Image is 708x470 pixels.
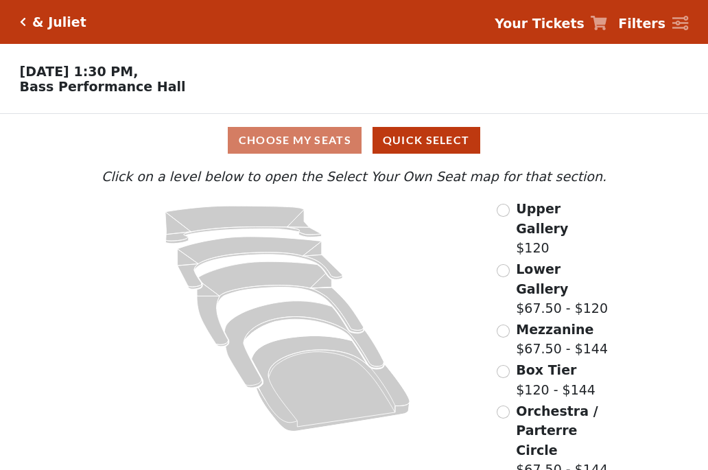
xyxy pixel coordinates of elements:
[516,201,568,236] span: Upper Gallery
[178,237,343,289] path: Lower Gallery - Seats Available: 59
[165,206,322,244] path: Upper Gallery - Seats Available: 295
[516,322,593,337] span: Mezzanine
[516,362,576,377] span: Box Tier
[20,17,26,27] a: Click here to go back to filters
[373,127,480,154] button: Quick Select
[32,14,86,30] h5: & Juliet
[516,403,598,458] span: Orchestra / Parterre Circle
[516,261,568,296] span: Lower Gallery
[495,16,585,31] strong: Your Tickets
[516,320,608,359] label: $67.50 - $144
[98,167,610,187] p: Click on a level below to open the Select Your Own Seat map for that section.
[516,259,610,318] label: $67.50 - $120
[618,16,665,31] strong: Filters
[516,360,595,399] label: $120 - $144
[252,336,410,432] path: Orchestra / Parterre Circle - Seats Available: 27
[516,199,610,258] label: $120
[495,14,607,34] a: Your Tickets
[618,14,688,34] a: Filters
